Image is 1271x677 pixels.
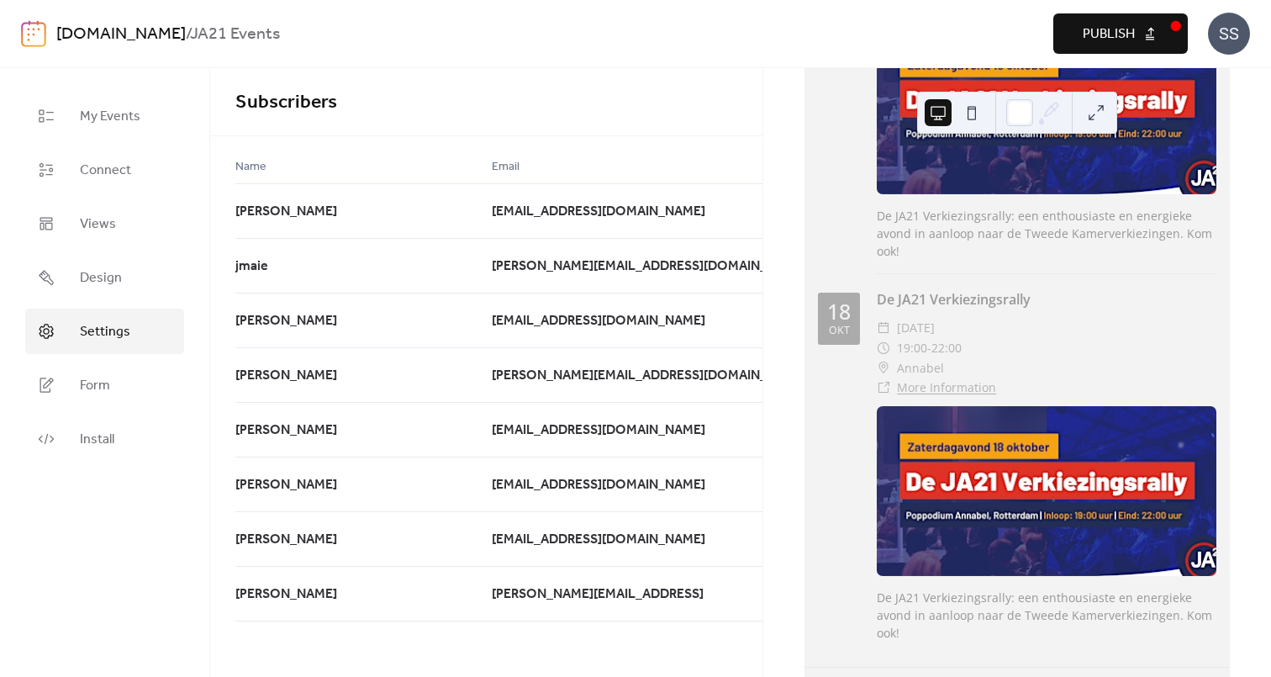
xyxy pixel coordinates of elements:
span: - [927,338,931,358]
span: Publish [1083,24,1135,45]
span: Design [80,268,122,288]
a: [DOMAIN_NAME] [56,19,186,50]
span: 19:00 [897,338,927,358]
a: Install [25,416,184,462]
span: [PERSON_NAME][EMAIL_ADDRESS] [492,584,704,605]
div: okt [829,325,850,336]
span: Name [235,157,266,177]
a: Connect [25,147,184,193]
span: [PERSON_NAME] [235,420,337,441]
b: / [186,19,190,50]
span: Views [80,214,116,235]
div: ​ [877,358,890,378]
span: [EMAIL_ADDRESS][DOMAIN_NAME] [492,530,705,550]
span: [EMAIL_ADDRESS][DOMAIN_NAME] [492,475,705,495]
span: My Events [80,107,140,127]
span: [PERSON_NAME][EMAIL_ADDRESS][DOMAIN_NAME] [492,366,807,386]
img: logo [21,20,46,47]
a: De JA21 Verkiezingsrally [877,290,1031,309]
span: Email [492,157,519,177]
span: Connect [80,161,131,181]
span: Annabel [897,358,944,378]
span: [EMAIL_ADDRESS][DOMAIN_NAME] [492,639,705,659]
a: More Information [897,379,996,395]
div: ​ [877,338,890,358]
a: Views [25,201,184,246]
span: [EMAIL_ADDRESS][DOMAIN_NAME] [492,311,705,331]
div: De JA21 Verkiezingsrally: een enthousiaste en energieke avond in aanloop naar de Tweede Kamerverk... [877,207,1216,260]
a: Design [25,255,184,300]
div: ​ [877,378,890,398]
span: [PERSON_NAME] [235,202,337,222]
span: Form [80,376,110,396]
span: [PERSON_NAME] [235,530,337,550]
span: [EMAIL_ADDRESS][DOMAIN_NAME] [492,202,705,222]
div: De JA21 Verkiezingsrally: een enthousiaste en energieke avond in aanloop naar de Tweede Kamerverk... [877,589,1216,642]
span: Subscribers [235,84,337,121]
a: My Events [25,93,184,139]
span: [EMAIL_ADDRESS][DOMAIN_NAME] [492,420,705,441]
span: [PERSON_NAME] [235,475,337,495]
span: [PERSON_NAME][EMAIL_ADDRESS][DOMAIN_NAME] [492,257,807,277]
span: 22:00 [931,338,962,358]
div: 18 [827,301,851,322]
span: jmaie [235,257,268,277]
a: Settings [25,309,184,354]
span: [DATE] [897,318,935,338]
button: Publish [1053,13,1188,54]
span: [PERSON_NAME] [235,366,337,386]
span: Install [80,430,114,450]
span: Settings [80,322,130,342]
b: JA21 Events [190,19,280,50]
span: [PERSON_NAME] [235,311,337,331]
div: ​ [877,318,890,338]
div: SS [1208,13,1250,55]
span: [PERSON_NAME] [235,639,337,659]
a: Form [25,362,184,408]
span: [PERSON_NAME] [235,584,337,605]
